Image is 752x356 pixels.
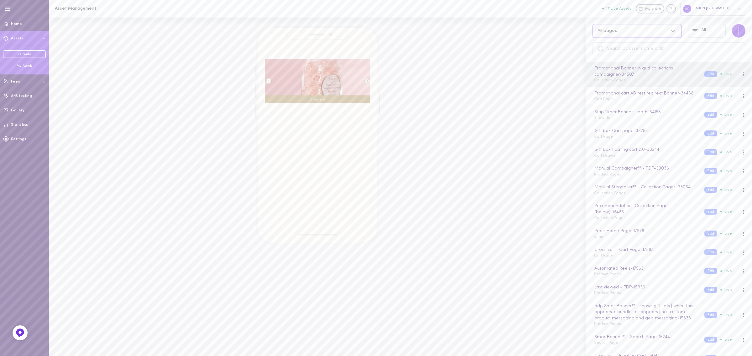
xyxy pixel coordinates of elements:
[704,149,717,155] button: Edit
[704,337,717,343] button: Edit
[593,334,698,341] div: SmartBanner™ - Search Page - 15244
[370,95,476,103] div: Shop Now
[704,187,717,193] button: Edit
[602,7,636,11] a: 17 Live Assets
[266,79,271,84] div: Left arrow
[594,173,621,176] span: Product Pages
[593,228,698,235] div: Reels Home Page - 17978
[593,42,745,55] input: Search by asset name or ID
[720,250,732,254] span: Live
[11,109,24,112] span: Gallery
[15,328,25,338] img: Feedback Button
[11,37,23,40] span: Assets
[720,94,732,98] span: Live
[720,288,732,292] span: Live
[594,272,621,276] span: Product Pages
[594,291,621,295] span: Product Pages
[594,254,613,257] span: Cart Page
[593,184,698,191] div: Manual Storyteller™ - Collection Pages - 33034
[594,341,618,345] span: Search Page
[593,128,698,135] div: Gift box Cart page - 33254
[720,231,732,236] span: Live
[704,168,717,174] button: Edit
[593,265,698,272] div: Automated Reels - 17563
[598,29,617,33] div: All pages
[594,216,625,220] span: Collection Pages
[594,154,617,158] span: Cart Drawer
[594,116,610,120] span: Sitewide
[593,146,698,153] div: Gift box floating cart 2.0 - 33244
[680,2,746,15] div: SABON [GEOGRAPHIC_DATA]
[364,79,369,84] div: Right arrow
[11,22,22,26] span: Home
[704,112,717,118] button: Edit
[704,249,717,255] button: Edit
[593,109,698,116] div: Strip Timer Banner - both - 34155
[593,247,698,253] div: Cross-sell - Cart Page - 17887
[720,72,732,76] span: Live
[594,235,605,239] span: Other
[3,50,46,58] a: + Create
[704,130,717,136] button: Edit
[704,231,717,236] button: Edit
[704,268,717,274] button: Edit
[11,80,20,84] span: Feed
[720,313,732,317] span: Live
[11,94,32,98] span: A/B testing
[704,71,717,77] button: Edit
[265,95,370,103] div: Shop Now
[593,65,698,78] div: Promotional Banner in grid collections campaigner - 34507
[594,97,613,101] span: Cart Page
[11,123,28,127] span: Statistics
[720,338,732,342] span: Live
[720,210,732,214] span: Live
[3,64,46,68] div: My Assets
[688,24,726,38] button: All
[704,312,717,318] button: Edit
[720,188,732,192] span: Live
[593,90,698,97] div: Promotional cart AB test redirect Banner - 34468
[720,150,732,154] span: Live
[594,79,625,82] span: Collection Pages
[602,7,631,11] button: 17 Live Assets
[593,203,698,216] div: Recommendations Collection Pages (below) - 18485
[704,93,717,99] button: Edit
[11,137,26,141] span: Settings
[704,287,717,293] button: Edit
[720,131,732,135] span: Live
[594,191,625,195] span: Collection Pages
[720,169,732,173] span: Live
[593,303,698,322] div: pdp SmartBanner™ - shows gift sets | when this appears > bundles disappears | has custom product ...
[593,284,698,291] div: Last viewed - PDP - 15936
[593,165,698,172] div: Manual Campaigner™ - PDP - 33036
[704,209,717,215] button: Edit
[720,113,732,117] span: Live
[55,6,158,11] h1: Asset Management
[645,6,661,12] span: My Store
[594,322,621,326] span: Product Pages
[666,4,676,13] div: Knowledge center
[594,135,613,139] span: Cart Page
[720,269,732,273] span: Live
[636,4,664,13] a: My Store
